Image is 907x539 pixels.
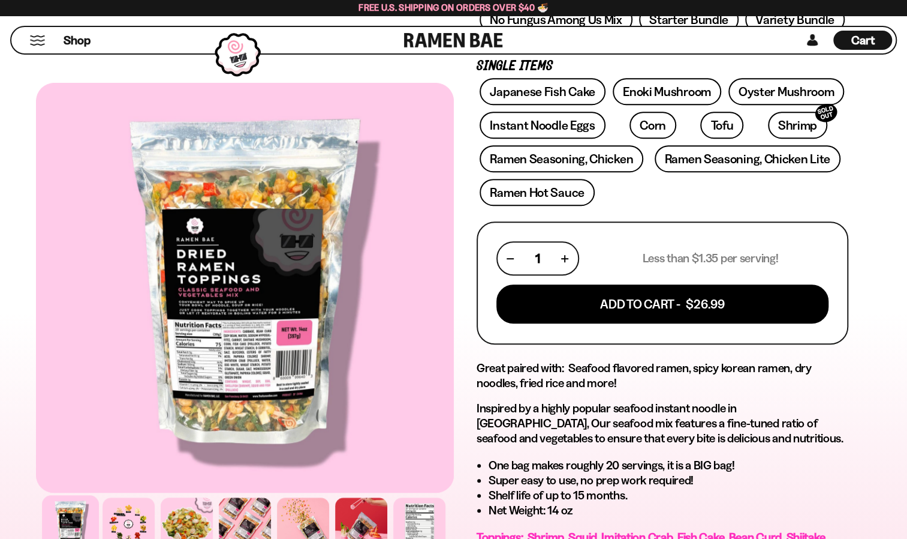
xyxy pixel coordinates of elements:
li: Shelf life of up to 15 months. [489,488,848,503]
a: Enoki Mushroom [613,78,721,105]
a: Ramen Seasoning, Chicken Lite [655,145,840,172]
a: Japanese Fish Cake [480,78,605,105]
a: Cart [833,27,892,53]
a: ShrimpSOLD OUT [768,112,827,139]
span: 1 [535,251,540,266]
li: Super easy to use, no prep work required! [489,473,848,488]
a: Shop [64,31,91,50]
button: Mobile Menu Trigger [29,35,46,46]
p: Single Items [477,61,848,72]
span: Free U.S. Shipping on Orders over $40 🍜 [358,2,549,13]
p: Less than $1.35 per serving! [642,251,778,266]
span: Inspired by a highly popular seafood instant noodle in [GEOGRAPHIC_DATA], Our seafood mix feature... [477,401,843,445]
span: Cart [851,33,875,47]
button: Add To Cart - $26.99 [496,285,828,324]
li: Net Weight: 14 oz [489,503,848,518]
h2: Great paired with: Seafood flavored ramen, spicy korean ramen, dry noodles, fried rice and more! [477,361,848,391]
a: Corn [629,112,676,139]
div: SOLD OUT [813,101,839,125]
a: Tofu [700,112,743,139]
a: Oyster Mushroom [728,78,845,105]
a: Ramen Hot Sauce [480,179,595,206]
li: One bag makes roughly 20 servings, it is a BIG bag! [489,458,848,473]
a: Ramen Seasoning, Chicken [480,145,643,172]
span: Shop [64,32,91,49]
a: Instant Noodle Eggs [480,112,605,139]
